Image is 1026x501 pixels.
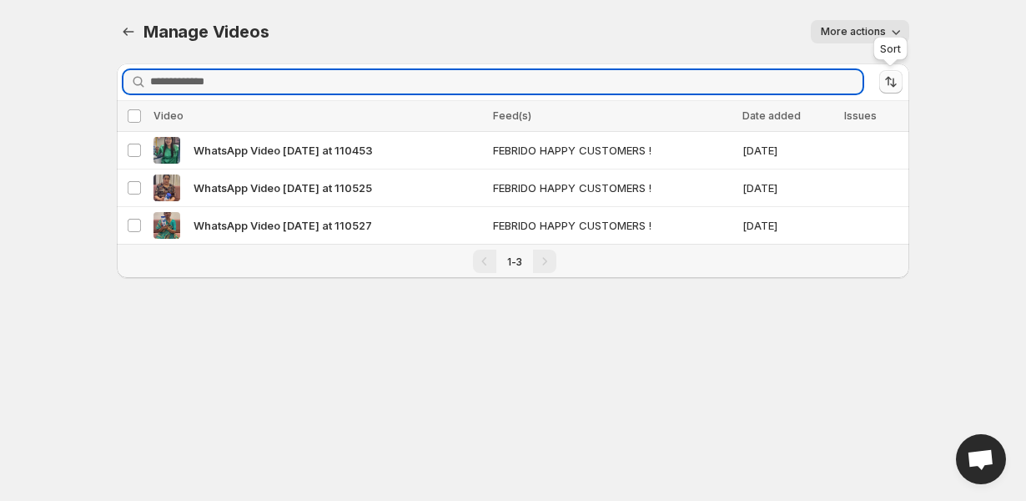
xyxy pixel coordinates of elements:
button: Manage Videos [117,20,140,43]
img: WhatsApp Video 2025-08-28 at 110527 [153,212,180,239]
nav: Pagination [117,244,909,278]
button: Sort the results [879,70,903,94]
span: Video [153,109,184,122]
span: Date added [742,109,801,122]
img: WhatsApp Video 2025-08-28 at 110525 [153,175,180,201]
span: WhatsApp Video [DATE] at 110525 [194,180,372,196]
button: More actions [811,20,909,43]
span: Feed(s) [493,109,531,122]
span: Issues [844,109,877,122]
img: WhatsApp Video 2025-08-28 at 110453 [153,137,180,164]
td: [DATE] [737,170,838,207]
span: More actions [821,25,886,38]
span: WhatsApp Video [DATE] at 110527 [194,217,372,234]
span: FEBRIDO HAPPY CUSTOMERS ! [493,217,732,234]
span: FEBRIDO HAPPY CUSTOMERS ! [493,142,732,159]
span: 1-3 [507,256,522,268]
span: WhatsApp Video [DATE] at 110453 [194,142,373,159]
a: Open chat [956,434,1006,484]
td: [DATE] [737,207,838,245]
span: Manage Videos [143,22,269,42]
span: FEBRIDO HAPPY CUSTOMERS ! [493,180,732,196]
td: [DATE] [737,132,838,170]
